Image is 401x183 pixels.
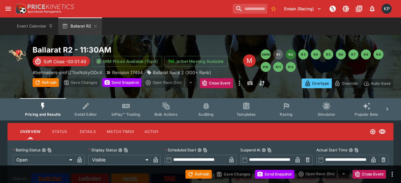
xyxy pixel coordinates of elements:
div: Edit Meeting [243,54,256,67]
button: R8 [361,49,371,59]
button: Details [74,124,102,139]
h2: Copy To Clipboard [33,45,243,55]
button: Override [331,79,361,88]
button: Select Tenant [280,4,325,14]
button: Copy To Clipboard [203,148,207,152]
div: split button [297,170,350,178]
button: SRM Prices Available (Top4) [92,56,162,67]
button: R6 [336,49,346,59]
button: Display StatusCopy To Clipboard [118,148,122,152]
button: Betting StatusCopy To Clipboard [42,148,46,152]
p: Overtype [312,80,329,87]
button: Refresh [185,170,212,179]
svg: Visible [378,128,386,135]
div: Open [13,155,75,165]
button: Kedar Pandit [380,2,393,16]
button: NOT Connected to PK [327,3,338,14]
button: R1 [273,49,283,59]
button: R12 [286,62,296,72]
p: Display Status [88,147,117,153]
p: Actual Start Time [316,147,347,153]
svg: Open [370,129,376,135]
span: Pricing and Results [25,112,61,117]
button: Copy To Clipboard [47,148,52,152]
div: split button [144,78,197,87]
span: Simulator [318,112,335,117]
img: greyhound_racing.png [8,45,28,65]
p: Revision 17494 [112,69,143,76]
button: Suspend AtCopy To Clipboard [262,148,266,152]
span: Detail Editor [75,112,97,117]
img: Sportsbook Management [28,10,61,13]
button: Scheduled StartCopy To Clipboard [197,148,202,152]
button: Documentation [353,3,365,14]
p: Copy To Clipboard [33,69,102,76]
button: Match Times [102,124,139,139]
button: Actual Start TimeCopy To Clipboard [349,148,353,152]
button: Jetbet Meeting Available [164,56,228,67]
input: search [233,4,267,14]
button: Auto-Save [361,79,393,88]
button: R11 [273,62,283,72]
button: R3 [298,49,308,59]
button: Actions [139,124,167,139]
button: more [388,170,396,178]
div: Event type filters [20,98,381,120]
p: Scheduled Start [164,147,196,153]
div: Start From [302,79,393,88]
p: Ballarat Race 2 (300+ Rank) [153,69,211,76]
button: open drawer [3,3,14,14]
button: Copy To Clipboard [124,148,128,152]
img: PriceKinetics [28,4,74,9]
button: Send Snapshot [102,78,141,87]
button: R5 [323,49,333,59]
button: R9 [373,49,383,59]
button: Ballarat R2 [58,18,102,35]
button: Overtype [302,79,332,88]
span: Popular Bets [355,112,378,117]
p: Override [342,80,358,87]
p: Soft Close -00:01:49 [44,58,86,65]
button: Copy To Clipboard [354,148,359,152]
button: Status [45,124,74,139]
div: Visible [88,155,150,165]
button: Close Event [200,78,233,88]
button: R2 [286,49,296,59]
button: R7 [348,49,358,59]
span: Auditing [198,112,214,117]
p: Betting Status [13,147,40,153]
button: Notifications [367,3,378,14]
button: Overview [15,124,45,139]
span: Racing [280,112,293,117]
span: Bulk Actions [154,112,178,117]
button: R4 [311,49,321,59]
nav: pagination navigation [261,49,393,72]
button: more [236,78,243,88]
button: Toggle light/dark mode [340,3,352,14]
button: Refresh [33,78,59,87]
button: SMM [261,49,271,59]
img: jetbet-logo.svg [168,58,174,64]
img: PriceKinetics Logo [14,3,26,15]
button: Copy To Clipboard [267,148,272,152]
p: Suspend At [240,147,260,153]
p: Auto-Save [371,80,391,87]
button: No Bookmarks [268,4,279,14]
div: Ballarat Race 2 (300+ Rank) [147,69,211,76]
span: InPlay™ Trading [112,112,140,117]
button: R10 [261,62,271,72]
button: Event Calendar [13,18,57,35]
button: Close Event [352,170,386,179]
button: Send Snapshot [255,170,294,179]
span: Templates [237,112,256,117]
div: Kedar Pandit [382,4,392,14]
